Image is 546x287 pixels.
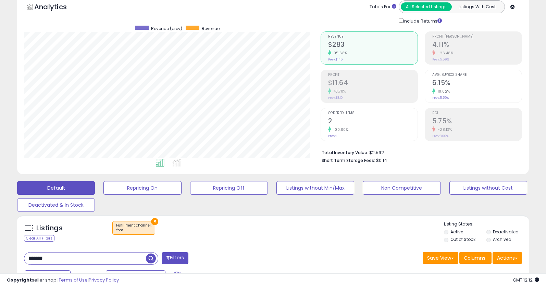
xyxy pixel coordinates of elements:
[493,229,519,235] label: Deactivated
[432,73,522,77] span: Avg. Buybox Share
[432,57,449,61] small: Prev: 5.59%
[493,236,511,242] label: Archived
[331,89,346,94] small: 43.70%
[17,198,95,212] button: Deactivated & In Stock
[328,111,418,115] span: Ordered Items
[432,117,522,126] h2: 5.75%
[322,150,368,155] b: Total Inventory Value:
[7,277,32,283] strong: Copyright
[331,127,349,132] small: 100.00%
[59,277,88,283] a: Terms of Use
[276,181,354,195] button: Listings without Min/Max
[106,270,165,282] button: Aug-27 - Sep-02
[376,157,387,164] span: $0.14
[103,181,181,195] button: Repricing On
[423,252,458,264] button: Save View
[449,181,527,195] button: Listings without Cost
[328,134,337,138] small: Prev: 1
[493,252,522,264] button: Actions
[151,26,182,31] span: Revenue (prev)
[328,117,418,126] h2: 2
[450,229,463,235] label: Active
[7,277,119,284] div: seller snap | |
[435,89,450,94] small: 10.02%
[116,223,151,233] span: Fulfillment channel :
[116,273,157,279] span: Aug-27 - Sep-02
[322,148,517,156] li: $2,562
[432,134,448,138] small: Prev: 8.00%
[451,2,502,11] button: Listings With Cost
[363,181,440,195] button: Non Competitive
[450,236,475,242] label: Out of Stock
[25,270,71,282] button: Last 7 Days
[328,57,343,61] small: Prev: $145
[394,17,450,25] div: Include Returns
[328,79,418,88] h2: $11.64
[459,252,492,264] button: Columns
[435,51,454,56] small: -26.48%
[328,96,343,100] small: Prev: $8.10
[432,111,522,115] span: ROI
[36,223,63,233] h5: Listings
[464,255,485,261] span: Columns
[151,218,158,225] button: ×
[89,277,119,283] a: Privacy Policy
[162,252,188,264] button: Filters
[513,277,539,283] span: 2025-09-10 12:12 GMT
[190,181,268,195] button: Repricing Off
[432,41,522,50] h2: 4.11%
[34,2,80,13] h5: Analytics
[331,51,347,56] small: 95.68%
[444,221,529,228] p: Listing States:
[17,181,95,195] button: Default
[328,41,418,50] h2: $283
[432,96,449,100] small: Prev: 5.59%
[116,228,151,233] div: fbm
[328,73,418,77] span: Profit
[370,4,396,10] div: Totals For
[35,273,62,279] span: Last 7 Days
[432,79,522,88] h2: 6.15%
[322,158,375,163] b: Short Term Storage Fees:
[401,2,452,11] button: All Selected Listings
[435,127,452,132] small: -28.13%
[202,26,220,31] span: Revenue
[328,35,418,39] span: Revenue
[432,35,522,39] span: Profit [PERSON_NAME]
[24,235,54,242] div: Clear All Filters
